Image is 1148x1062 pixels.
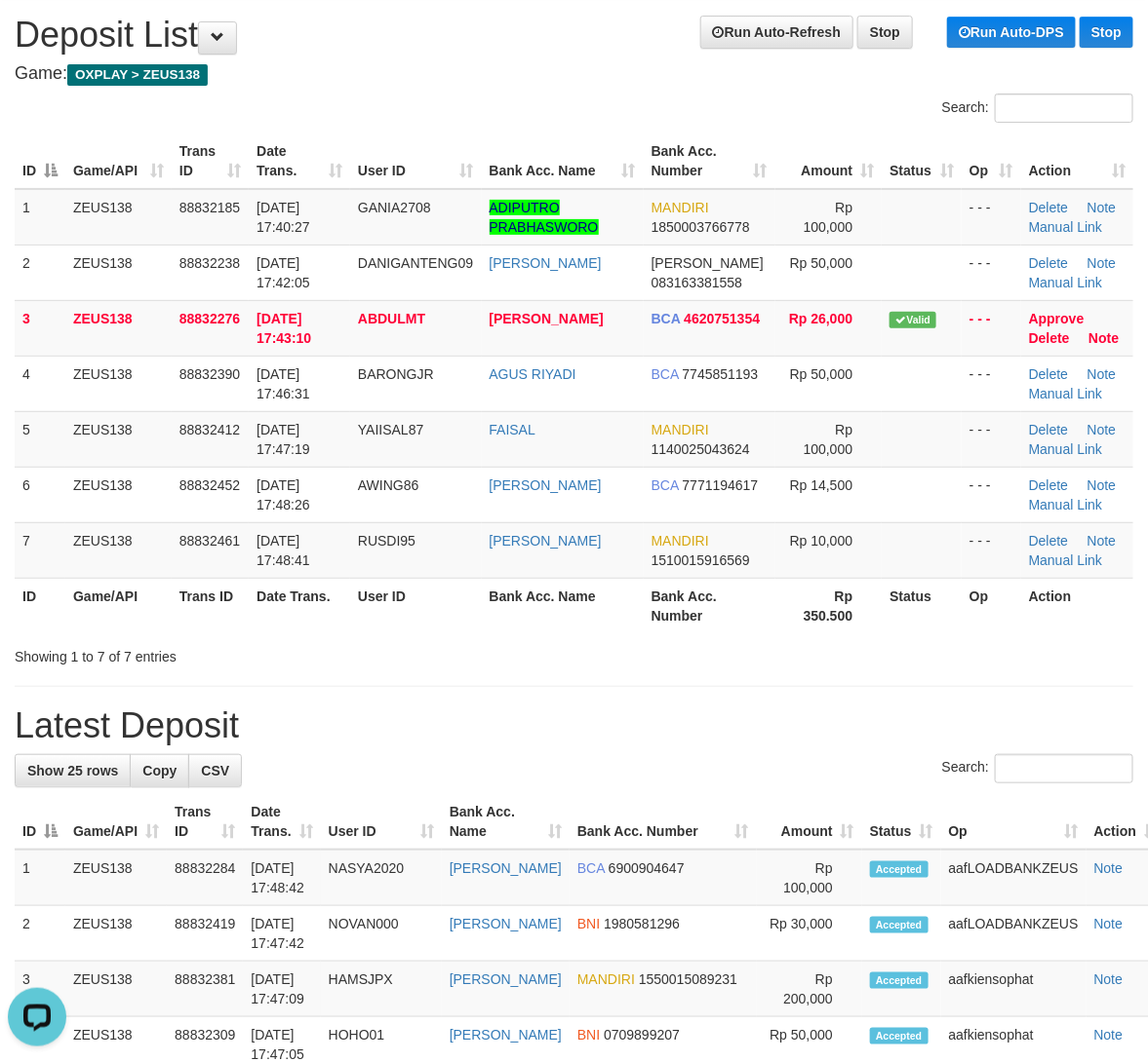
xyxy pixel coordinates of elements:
[962,356,1021,411] td: - - -
[995,94,1133,123] input: Search:
[683,477,759,493] span: Copy 7771194617 to clipboard
[757,906,862,962] td: Rp 30,000
[1029,255,1068,271] a: Delete
[775,578,883,633] th: Rp 350.500
[243,962,320,1017] td: [DATE] 17:47:09
[652,533,709,549] span: MANDIRI
[882,578,962,633] th: Status
[358,200,431,215] span: GANIA2708
[1029,219,1103,235] a: Manual Link
[790,477,853,493] span: Rp 14,500
[167,794,243,850] th: Trans ID: activate to sort column ascending
[652,552,750,568] span: Copy 1510015916569 to clipboard
[652,441,750,457] span: Copy 1140025043624 to clipboard
[775,133,883,189] th: Amount: activate to sort column ascending
[490,422,535,437] a: FAISAL
[243,906,320,962] td: [DATE] 17:47:42
[15,754,131,787] a: Show 25 rows
[604,1027,680,1043] span: Copy 0709899207 to clipboard
[65,794,167,850] th: Game/API: activate to sort column ascending
[1029,497,1103,512] a: Manual Link
[201,763,229,778] span: CSV
[15,356,65,411] td: 4
[179,255,240,271] span: 88832238
[577,916,600,931] span: BNI
[577,971,635,987] span: MANDIRI
[1088,533,1117,549] a: Note
[962,467,1021,522] td: - - -
[962,245,1021,300] td: - - -
[167,850,243,906] td: 88832284
[652,219,750,235] span: Copy 1850003766778 to clipboard
[65,962,167,1017] td: ZEUS138
[257,311,311,346] span: [DATE] 17:43:10
[652,255,764,271] span: [PERSON_NAME]
[1021,578,1133,633] th: Action
[962,189,1021,246] td: - - -
[870,1028,929,1044] span: Accepted
[644,133,775,189] th: Bank Acc. Number: activate to sort column ascending
[482,578,644,633] th: Bank Acc. Name
[604,916,680,931] span: Copy 1980581296 to clipboard
[804,422,853,457] span: Rp 100,000
[570,794,757,850] th: Bank Acc. Number: activate to sort column ascending
[65,300,172,356] td: ZEUS138
[941,906,1087,962] td: aafLOADBANKZEUS
[350,578,482,633] th: User ID
[257,366,310,401] span: [DATE] 17:46:31
[65,133,172,189] th: Game/API: activate to sort column ascending
[65,850,167,906] td: ZEUS138
[1094,1027,1124,1043] a: Note
[862,794,941,850] th: Status: activate to sort column ascending
[942,94,1133,123] label: Search:
[65,578,172,633] th: Game/API
[870,917,929,933] span: Accepted
[482,133,644,189] th: Bank Acc. Name: activate to sort column ascending
[962,578,1021,633] th: Op
[15,133,65,189] th: ID: activate to sort column descending
[1094,971,1124,987] a: Note
[358,477,419,493] span: AWING86
[15,706,1133,745] h1: Latest Deposit
[65,411,172,467] td: ZEUS138
[179,311,240,326] span: 88832276
[65,189,172,246] td: ZEUS138
[490,200,599,235] a: ADIPUTRO PRABHASWORO
[257,200,310,235] span: [DATE] 17:40:27
[15,906,65,962] td: 2
[941,850,1087,906] td: aafLOADBANKZEUS
[490,255,602,271] a: [PERSON_NAME]
[65,522,172,578] td: ZEUS138
[15,411,65,467] td: 5
[652,200,709,215] span: MANDIRI
[130,754,189,787] a: Copy
[490,533,602,549] a: [PERSON_NAME]
[65,245,172,300] td: ZEUS138
[257,422,310,457] span: [DATE] 17:47:19
[1029,441,1103,457] a: Manual Link
[700,16,853,49] a: Run Auto-Refresh
[1021,133,1133,189] th: Action: activate to sort column ascending
[995,754,1133,783] input: Search:
[490,477,602,493] a: [PERSON_NAME]
[1080,17,1133,48] a: Stop
[8,8,66,66] button: Open LiveChat chat widget
[1094,916,1124,931] a: Note
[15,189,65,246] td: 1
[15,578,65,633] th: ID
[15,245,65,300] td: 2
[257,477,310,512] span: [DATE] 17:48:26
[757,794,862,850] th: Amount: activate to sort column ascending
[15,300,65,356] td: 3
[870,861,929,878] span: Accepted
[167,906,243,962] td: 88832419
[577,1027,600,1043] span: BNI
[790,533,853,549] span: Rp 10,000
[249,133,350,189] th: Date Trans.: activate to sort column ascending
[490,311,604,326] a: [PERSON_NAME]
[652,477,679,493] span: BCA
[67,64,208,86] span: OXPLAY > ZEUS138
[962,133,1021,189] th: Op: activate to sort column ascending
[15,962,65,1017] td: 3
[644,578,775,633] th: Bank Acc. Number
